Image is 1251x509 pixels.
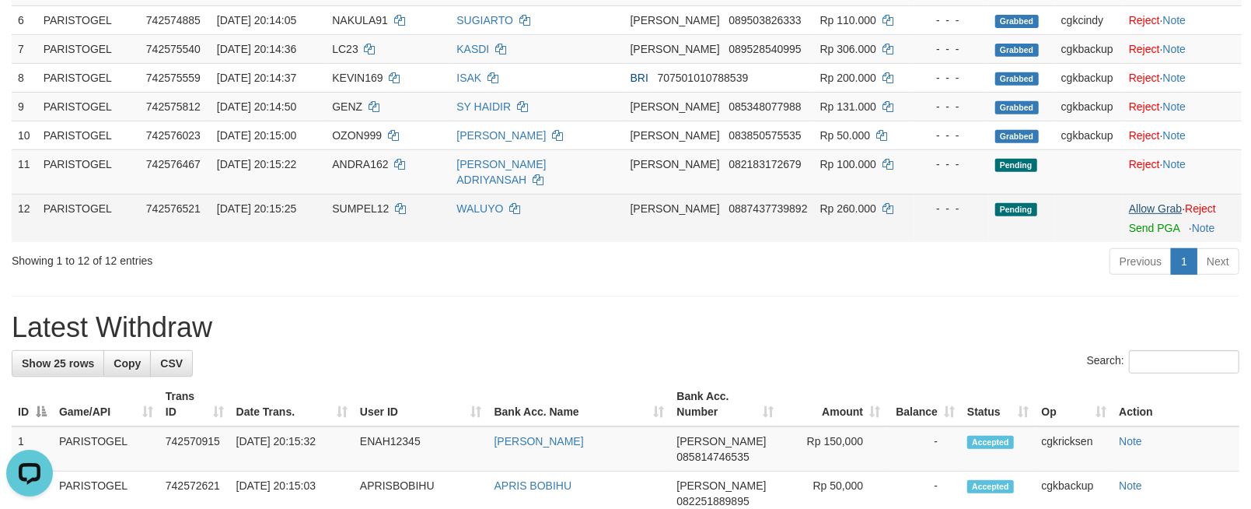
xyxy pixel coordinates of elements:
td: [DATE] 20:15:32 [230,427,354,472]
th: Game/API: activate to sort column ascending [53,382,159,427]
th: Balance: activate to sort column ascending [886,382,961,427]
span: [DATE] 20:15:00 [217,129,296,142]
span: [PERSON_NAME] [631,14,720,26]
a: Note [1163,14,1186,26]
td: 11 [12,149,37,194]
a: Reject [1129,14,1160,26]
span: 742576521 [146,202,201,215]
span: [PERSON_NAME] [676,435,766,448]
td: · [1123,194,1242,242]
a: Previous [1109,248,1172,275]
td: Rp 150,000 [780,427,886,472]
span: 742574885 [146,14,201,26]
div: - - - [921,41,982,57]
a: Note [1163,158,1186,170]
td: 1 [12,427,53,472]
th: User ID: activate to sort column ascending [354,382,488,427]
span: Copy 0887437739892 to clipboard [729,202,807,215]
a: Note [1163,43,1186,55]
td: cgkricksen [1036,427,1113,472]
label: Search: [1087,350,1239,374]
a: Note [1119,435,1142,448]
a: [PERSON_NAME] [456,129,546,142]
td: PARISTOGEL [37,121,140,149]
span: Accepted [967,436,1014,449]
span: 742576023 [146,129,201,142]
span: ANDRA162 [332,158,388,170]
a: Reject [1129,72,1160,84]
td: cgkbackup [1055,34,1123,63]
td: 742570915 [159,427,230,472]
td: PARISTOGEL [37,92,140,121]
th: Bank Acc. Name: activate to sort column ascending [488,382,671,427]
td: PARISTOGEL [37,5,140,34]
span: Grabbed [995,101,1039,114]
span: Grabbed [995,44,1039,57]
td: · [1123,5,1242,34]
a: Reject [1129,158,1160,170]
span: Copy 085348077988 to clipboard [729,100,801,113]
span: Copy 085814746535 to clipboard [676,451,749,463]
span: Grabbed [995,72,1039,86]
span: Show 25 rows [22,357,94,370]
th: Status: activate to sort column ascending [961,382,1036,427]
th: Trans ID: activate to sort column ascending [159,382,230,427]
span: Grabbed [995,130,1039,143]
span: Copy 083850575535 to clipboard [729,129,801,142]
span: [PERSON_NAME] [631,43,720,55]
td: cgkcindy [1055,5,1123,34]
th: Bank Acc. Number: activate to sort column ascending [670,382,780,427]
td: cgkbackup [1055,92,1123,121]
span: Rp 100.000 [820,158,876,170]
td: · [1123,121,1242,149]
td: 6 [12,5,37,34]
input: Search: [1129,350,1239,374]
td: PARISTOGEL [37,34,140,63]
a: Reject [1185,202,1216,215]
span: [DATE] 20:15:22 [217,158,296,170]
span: Pending [995,159,1037,172]
div: - - - [921,12,982,28]
a: Reject [1129,129,1160,142]
a: Next [1197,248,1239,275]
span: Accepted [967,480,1014,493]
span: Grabbed [995,15,1039,28]
span: 742575812 [146,100,201,113]
td: cgkbackup [1055,63,1123,92]
span: Copy 089528540995 to clipboard [729,43,801,55]
a: Show 25 rows [12,350,104,377]
span: Copy [114,357,141,370]
td: cgkbackup [1055,121,1123,149]
span: [DATE] 20:15:25 [217,202,296,215]
a: KASDI [456,43,489,55]
div: - - - [921,201,982,216]
div: - - - [921,70,982,86]
a: ISAK [456,72,481,84]
span: · [1129,202,1185,215]
a: CSV [150,350,193,377]
span: 742575559 [146,72,201,84]
th: Action [1113,382,1239,427]
a: WALUYO [456,202,503,215]
span: Copy 707501010788539 to clipboard [658,72,749,84]
span: [PERSON_NAME] [676,479,766,492]
th: ID: activate to sort column descending [12,382,53,427]
span: [PERSON_NAME] [631,158,720,170]
span: [PERSON_NAME] [631,100,720,113]
td: PARISTOGEL [37,149,140,194]
td: 12 [12,194,37,242]
span: Copy 082183172679 to clipboard [729,158,801,170]
td: ENAH12345 [354,427,488,472]
a: Note [1163,72,1186,84]
a: APRIS BOBIHU [494,479,572,492]
a: Send PGA [1129,222,1179,234]
div: - - - [921,99,982,114]
span: Rp 260.000 [820,202,876,215]
div: - - - [921,128,982,143]
span: Rp 131.000 [820,100,876,113]
td: 8 [12,63,37,92]
span: [PERSON_NAME] [631,129,720,142]
td: 9 [12,92,37,121]
td: · [1123,149,1242,194]
span: BRI [631,72,648,84]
